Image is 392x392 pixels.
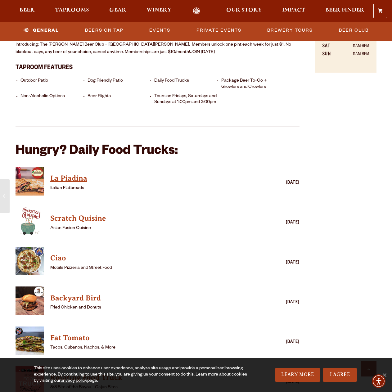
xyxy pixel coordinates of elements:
img: thumbnail food truck [16,247,44,275]
a: View La Piadina details (opens in a new window) [50,172,247,185]
a: Beer [16,7,39,15]
a: View La Piadina details (opens in a new window) [16,167,44,199]
a: View Fat Tomato details (opens in a new window) [50,332,247,344]
a: View Ciao details (opens in a new window) [16,247,44,279]
a: Beer Finder [321,7,368,15]
a: Odell Home [185,7,208,15]
div: [DATE] [250,339,300,346]
a: View Backyard Bird details (opens in a new window) [50,292,247,304]
a: Gear [105,7,130,15]
a: General [21,23,61,38]
img: thumbnail food truck [16,327,44,355]
div: [DATE] [250,219,300,227]
td: 11AM-9PM [339,43,369,51]
img: thumbnail food truck [16,207,44,235]
a: View Backyard Bird details (opens in a new window) [16,286,44,318]
div: [DATE] [250,299,300,306]
a: Beer Club [336,23,371,38]
a: View Fat Tomato details (opens in a new window) [16,327,44,358]
p: Tacos, Cubanos, Nachos, & More [50,344,247,352]
h3: Taproom Features [16,61,300,74]
a: Beers on Tap [83,23,126,38]
a: Brewery Tours [265,23,315,38]
a: Impact [278,7,309,15]
a: Events [147,23,173,38]
span: Taprooms [55,8,89,13]
h4: Backyard Bird [50,293,247,303]
a: Our Story [222,7,266,15]
a: Winery [142,7,175,15]
p: Introducing: The [PERSON_NAME] Beer Club – [GEOGRAPHIC_DATA][PERSON_NAME]. Members unlock one pin... [16,41,300,56]
h4: Scratch Quisine [50,214,247,223]
span: Gear [109,8,126,13]
li: Tours on Fridays, Saturdays and Sundays at 1:00pm and 3:00pm [154,94,219,106]
a: View Scratch Quisine details (opens in a new window) [50,212,247,225]
h4: Ciao [50,253,247,263]
p: Mobile Pizzeria and Street Food [50,264,247,272]
li: Outdoor Patio [20,78,85,90]
p: Fried Chicken and Donuts [50,304,247,312]
a: Private Events [194,23,244,38]
img: thumbnail food truck [16,286,44,315]
span: Beer [20,8,35,13]
span: Our Story [226,8,262,13]
th: SAT [322,43,339,51]
a: Learn More [275,368,321,382]
div: This site uses cookies to enhance user experience, analyze site usage and provide a personalized ... [34,366,250,384]
h2: Hungry? Daily Food Trucks: [16,144,300,159]
p: Italian Flatbreads [50,185,247,192]
li: Dog Friendly Patio [88,78,152,90]
h4: La Piadina [50,173,247,183]
a: View Ciao details (opens in a new window) [50,252,247,264]
p: Asian Fusion Cuisine [50,225,247,232]
li: Non-Alcoholic Options [20,94,85,106]
span: Winery [146,8,171,13]
a: privacy policy [61,379,87,384]
li: Beer Flights [88,94,152,106]
span: Beer Finder [325,8,364,13]
td: 11AM-8PM [339,51,369,59]
th: SUN [322,51,339,59]
a: JOIN [DATE] [190,50,215,55]
img: thumbnail food truck [16,167,44,196]
span: Impact [282,8,305,13]
a: I Agree [323,368,357,382]
div: [DATE] [250,259,300,267]
li: Daily Food Trucks [154,78,219,90]
h4: Fat Tomato [50,333,247,343]
div: [DATE] [250,179,300,187]
div: Accessibility Menu [372,374,385,388]
a: View Scratch Quisine details (opens in a new window) [16,207,44,239]
li: Package Beer To-Go + Growlers and Crowlers [221,78,286,90]
a: Taprooms [51,7,93,15]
